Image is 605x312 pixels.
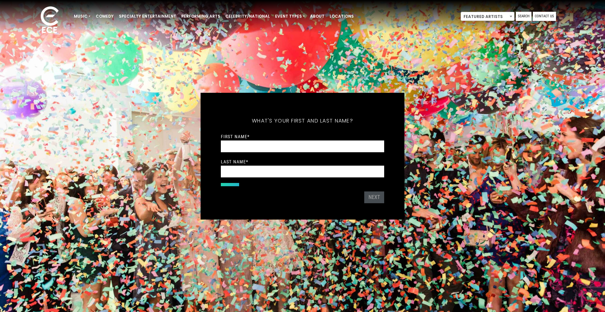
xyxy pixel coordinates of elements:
[516,12,531,21] a: Search
[461,12,514,21] span: Featured Artists
[71,11,93,22] a: Music
[223,11,272,22] a: Celebrity/National
[533,12,556,21] a: Contact Us
[93,11,116,22] a: Comedy
[221,109,384,133] h5: What's your first and last name?
[179,11,223,22] a: Performing Arts
[221,134,250,140] label: First Name
[327,11,356,22] a: Locations
[307,11,327,22] a: About
[33,5,66,36] img: ece_new_logo_whitev2-1.png
[116,11,179,22] a: Specialty Entertainment
[272,11,307,22] a: Event Types
[221,159,248,165] label: Last Name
